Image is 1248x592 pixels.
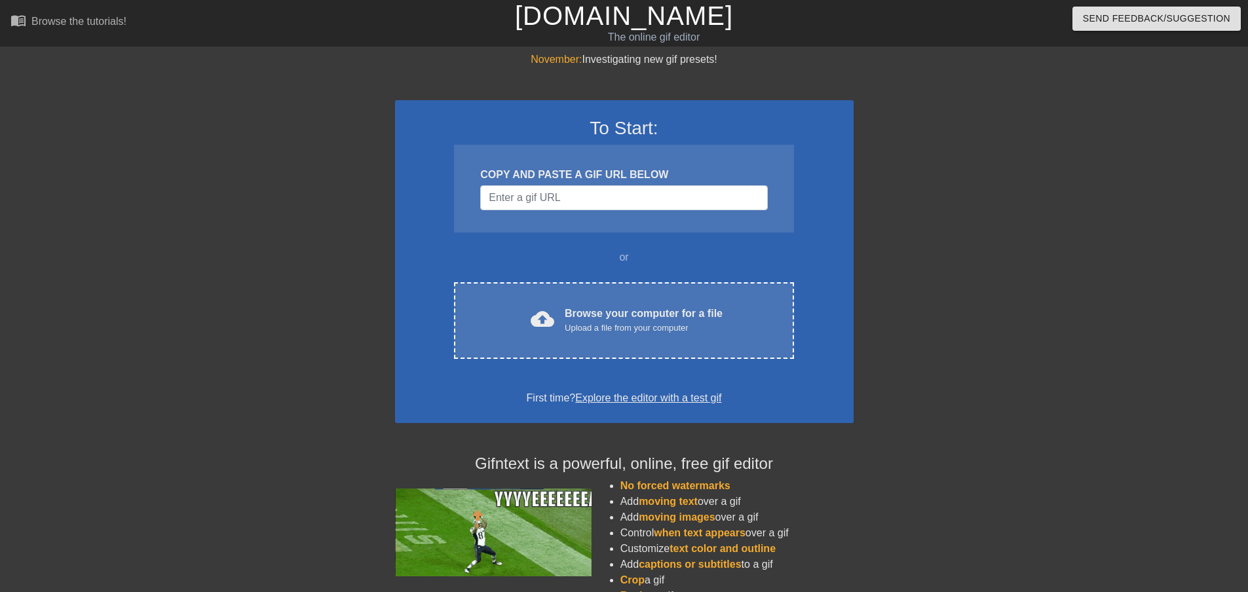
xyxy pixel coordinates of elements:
button: Send Feedback/Suggestion [1072,7,1241,31]
a: Explore the editor with a test gif [575,392,721,403]
li: Customize [620,541,854,557]
li: Add to a gif [620,557,854,572]
span: moving images [639,511,715,523]
span: Crop [620,574,645,585]
span: when text appears [654,527,746,538]
span: November: [531,54,582,65]
div: Investigating new gif presets! [395,52,854,67]
li: Add over a gif [620,494,854,509]
div: COPY AND PASTE A GIF URL BELOW [480,167,767,183]
span: moving text [639,496,698,507]
div: Browse your computer for a file [565,306,723,335]
a: [DOMAIN_NAME] [515,1,733,30]
span: No forced watermarks [620,480,730,491]
div: or [429,250,820,265]
li: Add over a gif [620,509,854,525]
li: a gif [620,572,854,588]
h4: Gifntext is a powerful, online, free gif editor [395,454,854,473]
a: Browse the tutorials! [10,12,126,33]
div: The online gif editor [423,29,885,45]
div: First time? [412,390,837,406]
span: cloud_upload [531,307,554,331]
div: Browse the tutorials! [31,16,126,27]
img: football_small.gif [395,489,592,576]
span: menu_book [10,12,26,28]
span: Send Feedback/Suggestion [1083,10,1230,27]
input: Username [480,185,767,210]
span: text color and outline [670,543,776,554]
h3: To Start: [412,117,837,139]
li: Control over a gif [620,525,854,541]
span: captions or subtitles [639,559,741,570]
div: Upload a file from your computer [565,322,723,335]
